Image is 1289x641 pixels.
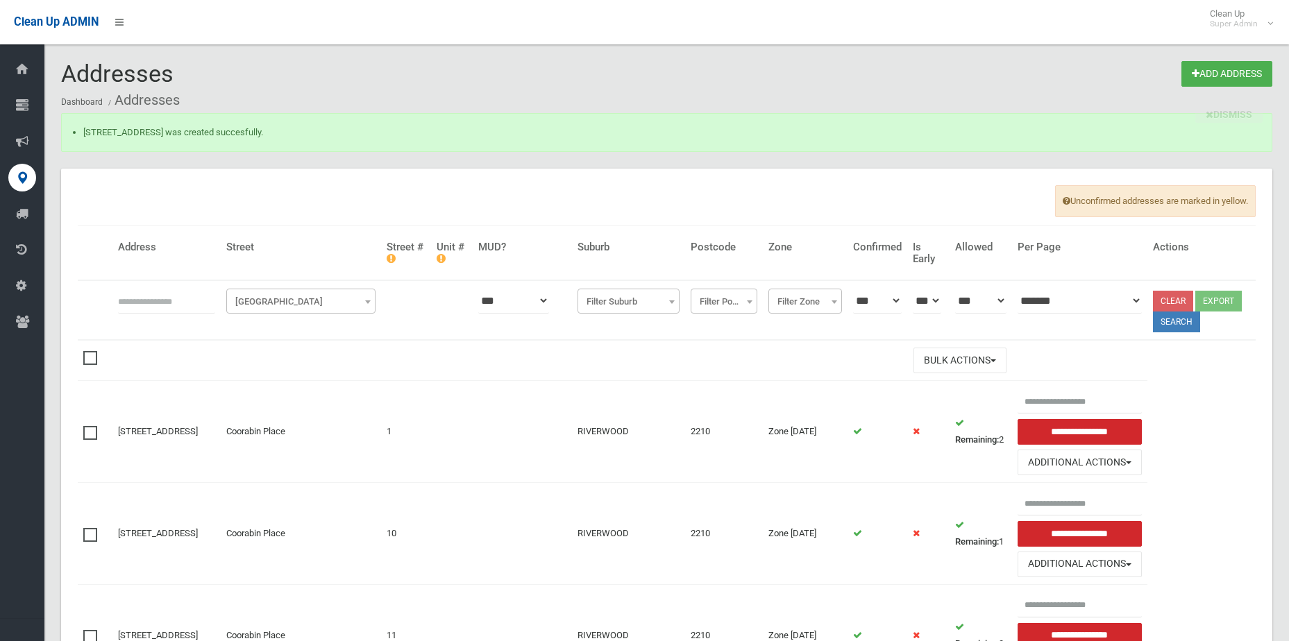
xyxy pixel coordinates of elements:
[118,426,198,436] a: [STREET_ADDRESS]
[105,87,180,113] li: Addresses
[226,289,376,314] span: Filter Street
[83,124,1247,141] li: [STREET_ADDRESS] was created succesfully.
[685,483,764,585] td: 2210
[581,292,675,311] span: Filter Suburb
[768,241,841,253] h4: Zone
[1210,19,1258,29] small: Super Admin
[955,536,999,547] strong: Remaining:
[694,292,755,311] span: Filter Postcode
[381,381,431,483] td: 1
[768,289,841,314] span: Filter Zone
[1181,61,1272,87] a: Add Address
[14,15,99,28] span: Clean Up ADMIN
[61,60,174,87] span: Addresses
[853,241,902,253] h4: Confirmed
[1018,450,1143,475] button: Additional Actions
[955,434,999,445] strong: Remaining:
[913,348,1006,373] button: Bulk Actions
[955,241,1006,253] h4: Allowed
[221,381,381,483] td: Coorabin Place
[118,528,198,538] a: [STREET_ADDRESS]
[950,381,1012,483] td: 2
[1018,241,1143,253] h4: Per Page
[1018,552,1143,577] button: Additional Actions
[763,483,847,585] td: Zone [DATE]
[230,292,372,311] span: Filter Street
[1055,185,1256,217] span: Unconfirmed addresses are marked in yellow.
[437,241,466,264] h4: Unit #
[1195,105,1263,123] a: close
[772,292,838,311] span: Filter Zone
[61,97,103,107] a: Dashboard
[572,381,684,483] td: RIVERWOOD
[572,483,684,585] td: RIVERWOOD
[691,241,758,253] h4: Postcode
[578,241,679,253] h4: Suburb
[118,241,215,253] h4: Address
[221,483,381,585] td: Coorabin Place
[685,381,764,483] td: 2210
[1153,241,1250,253] h4: Actions
[950,483,1012,585] td: 1
[578,289,679,314] span: Filter Suburb
[381,483,431,585] td: 10
[387,241,426,264] h4: Street #
[1195,291,1242,311] button: Export
[1153,291,1193,311] a: Clear
[478,241,567,253] h4: MUD?
[118,630,198,640] a: [STREET_ADDRESS]
[226,241,376,253] h4: Street
[691,289,758,314] span: Filter Postcode
[763,381,847,483] td: Zone [DATE]
[1203,8,1272,29] span: Clean Up
[1153,311,1200,332] button: Search
[913,241,944,264] h4: Is Early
